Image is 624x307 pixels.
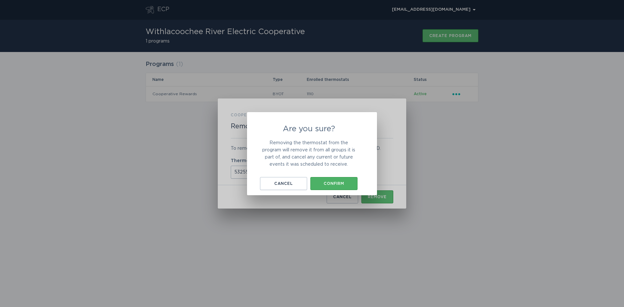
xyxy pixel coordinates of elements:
[247,112,377,195] div: Are you sure?
[260,177,307,190] button: Cancel
[260,125,357,133] h2: Are you sure?
[263,182,304,185] div: Cancel
[260,139,357,168] p: Removing the thermostat from the program will remove it from all groups it is part of, and cancel...
[310,177,357,190] button: Confirm
[314,182,354,185] div: Confirm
